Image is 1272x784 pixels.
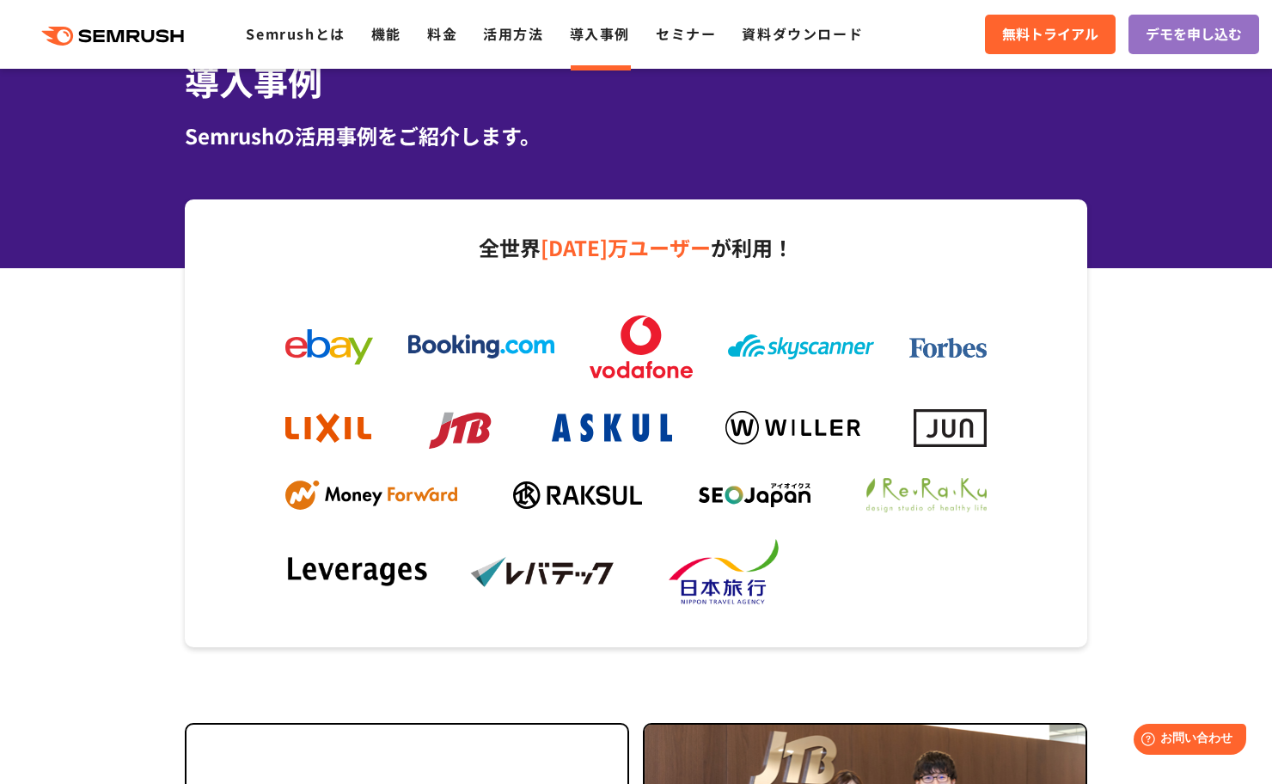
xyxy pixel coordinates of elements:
img: vodafone [590,315,693,378]
img: seojapan [699,483,810,507]
a: デモを申し込む [1128,15,1259,54]
img: dummy [841,554,987,591]
img: skyscanner [728,334,874,359]
img: nta [656,538,802,607]
img: mf [285,481,457,511]
img: booking [408,334,554,358]
span: デモを申し込む [1146,23,1242,46]
img: willer [725,411,860,444]
a: セミナー [656,23,716,44]
img: jtb [425,404,498,453]
a: 無料トライアル [985,15,1116,54]
img: forbes [909,338,987,358]
a: 機能 [371,23,401,44]
p: 全世界 が利用！ [268,230,1004,266]
img: leverages [285,555,431,590]
a: 活用方法 [483,23,543,44]
img: levtech [470,556,616,588]
img: lixil [285,413,371,443]
a: 導入事例 [570,23,630,44]
a: Semrushとは [246,23,345,44]
img: ebay [285,329,373,364]
h1: 導入事例 [185,56,1087,107]
a: 料金 [427,23,457,44]
a: 資料ダウンロード [742,23,863,44]
span: 無料トライアル [1002,23,1098,46]
iframe: Help widget launcher [1119,717,1253,765]
img: jun [914,409,987,446]
img: askul [552,413,672,442]
div: Semrushの活用事例をご紹介します。 [185,120,1087,151]
img: raksul [513,481,642,509]
span: [DATE]万ユーザー [541,232,711,262]
img: ReRaKu [866,478,987,512]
